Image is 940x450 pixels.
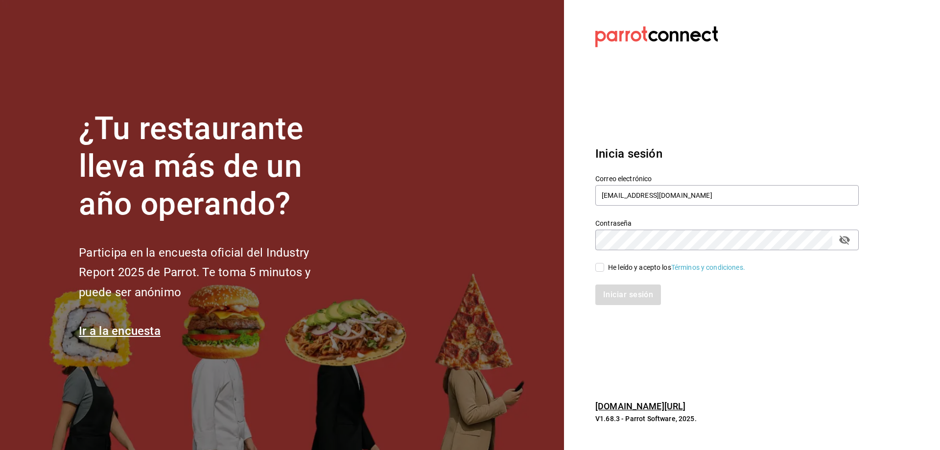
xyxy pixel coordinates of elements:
[595,145,859,163] h3: Inicia sesión
[595,414,859,424] p: V1.68.3 - Parrot Software, 2025.
[608,262,745,273] div: He leído y acepto los
[79,110,343,223] h1: ¿Tu restaurante lleva más de un año operando?
[79,324,161,338] a: Ir a la encuesta
[671,263,745,271] a: Términos y condiciones.
[595,220,859,227] label: Contraseña
[595,185,859,206] input: Ingresa tu correo electrónico
[79,243,343,303] h2: Participa en la encuesta oficial del Industry Report 2025 de Parrot. Te toma 5 minutos y puede se...
[595,175,859,182] label: Correo electrónico
[836,232,853,248] button: passwordField
[595,401,685,411] a: [DOMAIN_NAME][URL]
